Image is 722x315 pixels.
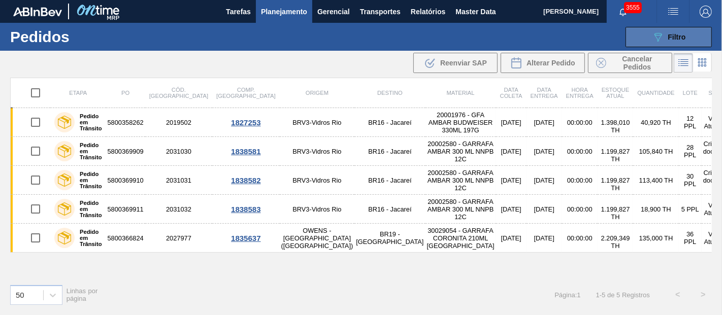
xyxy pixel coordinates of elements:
span: Cancelar Pedidos [610,55,664,71]
td: BR16 - Jacareí [354,195,425,224]
td: 00:00:00 [562,108,598,137]
span: Reenviar SAP [440,59,487,67]
td: [DATE] [527,108,562,137]
td: 00:00:00 [562,166,598,195]
div: 1838583 [214,205,278,214]
span: Material [447,90,475,96]
td: [DATE] [496,137,527,166]
td: 00:00:00 [562,137,598,166]
span: Transportes [360,6,401,18]
td: 12 PPL [679,108,702,137]
td: 5 PPL [679,195,702,224]
td: BRV3-Vidros Rio [280,137,355,166]
td: 20002580 - GARRAFA AMBAR 300 ML NNPB 12C [425,195,496,224]
td: BR19 - [GEOGRAPHIC_DATA] [354,224,425,253]
h1: Pedidos [10,31,154,43]
span: 1.398,010 TH [601,119,630,134]
td: 00:00:00 [562,224,598,253]
td: BRV3-Vidros Rio [280,166,355,195]
td: 2031030 [145,137,212,166]
td: 5800366824 [106,224,145,253]
img: userActions [667,6,679,18]
td: [DATE] [496,224,527,253]
div: 1835637 [214,234,278,242]
span: Quantidade [637,90,674,96]
span: Página : 1 [554,291,580,299]
td: 30 PPL [679,166,702,195]
td: 20002580 - GARRAFA AMBAR 300 ML NNPB 12C [425,137,496,166]
span: 1.199,827 TH [601,205,630,221]
td: 135,000 TH [633,224,678,253]
label: Pedido em Trânsito [75,171,102,189]
td: OWENS - [GEOGRAPHIC_DATA] ([GEOGRAPHIC_DATA]) [280,224,355,253]
td: [DATE] [527,224,562,253]
span: Lote [683,90,698,96]
span: Planejamento [261,6,307,18]
span: PO [121,90,129,96]
span: Alterar Pedido [527,59,575,67]
td: 2031031 [145,166,212,195]
span: Relatórios [411,6,445,18]
span: Destino [377,90,403,96]
span: Etapa [69,90,87,96]
button: Notificações [607,5,639,19]
div: Alterar Pedido [501,53,585,73]
span: 1.199,827 TH [601,148,630,163]
td: BRV3-Vidros Rio [280,108,355,137]
button: Filtro [626,27,712,47]
div: 50 [16,291,24,299]
td: 2027977 [145,224,212,253]
td: 5800369910 [106,166,145,195]
span: Data entrega [531,87,558,99]
td: 36 PPL [679,224,702,253]
td: 30029054 - GARRAFA CORONITA 210ML [GEOGRAPHIC_DATA] [425,224,496,253]
span: 1 - 5 de 5 Registros [596,291,650,299]
span: Origem [306,90,329,96]
span: Estoque atual [602,87,630,99]
div: Reenviar SAP [413,53,498,73]
td: 113,400 TH [633,166,678,195]
td: 18,900 TH [633,195,678,224]
span: Linhas por página [67,287,98,302]
label: Pedido em Trânsito [75,229,102,247]
td: 20001976 - GFA AMBAR BUDWEISER 330ML 197G [425,108,496,137]
td: [DATE] [496,108,527,137]
td: 28 PPL [679,137,702,166]
div: 1827253 [214,118,278,127]
td: 5800369909 [106,137,145,166]
div: Cancelar Pedidos em Massa [588,53,672,73]
span: Filtro [668,33,686,41]
span: 3555 [624,2,642,13]
img: Logout [700,6,712,18]
td: [DATE] [496,195,527,224]
span: Data coleta [500,87,522,99]
button: Cancelar Pedidos [588,53,672,73]
button: > [691,282,716,307]
span: Hora Entrega [566,87,594,99]
span: Comp. [GEOGRAPHIC_DATA] [216,87,275,99]
span: Cód. [GEOGRAPHIC_DATA] [149,87,208,99]
button: < [665,282,691,307]
div: 1838582 [214,176,278,185]
label: Pedido em Trânsito [75,113,102,131]
td: 5800358262 [106,108,145,137]
td: 5800369911 [106,195,145,224]
span: 1.199,827 TH [601,177,630,192]
td: 105,840 TH [633,137,678,166]
td: 2031032 [145,195,212,224]
label: Pedido em Trânsito [75,142,102,160]
td: 00:00:00 [562,195,598,224]
td: BR16 - Jacareí [354,108,425,137]
span: Master Data [455,6,496,18]
span: Gerencial [317,6,350,18]
span: 2.209,349 TH [601,234,630,250]
div: Visão em Cards [693,53,712,73]
td: BR16 - Jacareí [354,137,425,166]
td: [DATE] [527,137,562,166]
td: 2019502 [145,108,212,137]
td: BRV3-Vidros Rio [280,195,355,224]
td: 40,920 TH [633,108,678,137]
img: TNhmsLtSVTkK8tSr43FrP2fwEKptu5GPRR3wAAAABJRU5ErkJggg== [13,7,62,16]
